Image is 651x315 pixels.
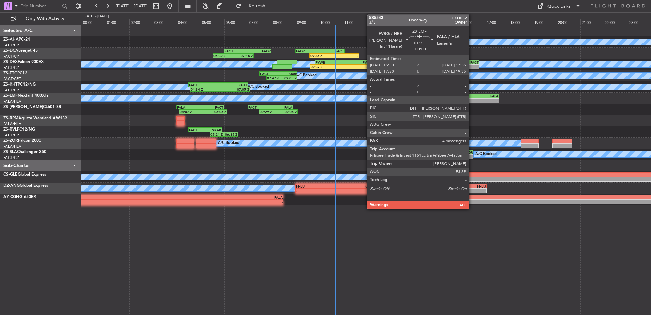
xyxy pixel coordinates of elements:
div: 03:00 [153,19,177,25]
a: FACT/CPT [3,88,21,93]
div: 07:15 Z [233,54,253,58]
div: 12:00 [367,19,391,25]
div: 22:00 [604,19,628,25]
a: ZS-ZORFalcon 2000 [3,139,41,143]
div: 04:00 [177,19,201,25]
span: ZS-KHT [3,82,18,87]
div: 11:00 [343,19,367,25]
div: 09:36 Z [310,54,334,58]
div: 21:00 [580,19,604,25]
div: FAOR [296,49,320,53]
div: A/C Booked [295,71,317,81]
div: 19:00 [533,19,557,25]
a: FACT/CPT [3,54,21,59]
span: A7-CGN [3,195,19,199]
span: D2-ANG [3,184,20,188]
a: ZS-DCALearjet 45 [3,49,38,53]
button: Refresh [233,1,273,12]
div: A/C Booked [408,37,429,47]
div: FALA [177,105,200,109]
div: FACT [225,49,248,53]
div: FALA [270,105,292,109]
a: FACT/CPT [3,76,21,81]
div: - [478,99,498,103]
div: FAOR [248,49,271,53]
div: FACT [200,105,223,109]
a: ZS-RVLPC12/NG [3,127,35,132]
div: 09:00 [296,19,319,25]
div: FACT [418,128,435,132]
div: FVRG [458,94,478,98]
div: FNLU [442,184,486,188]
a: FACT/CPT [3,65,21,70]
div: FAOR [454,150,473,154]
div: [DATE] - [DATE] [83,14,109,19]
span: ZS-AHA [3,37,19,42]
a: ZS-KHTPC12/NG [3,82,36,87]
div: Quick Links [547,3,571,10]
div: FVRG [399,60,439,64]
div: 07:00 [248,19,272,25]
div: - [334,189,373,193]
div: - [399,65,439,69]
div: FACT [260,72,278,76]
div: A/C Booked [475,149,497,160]
div: FALA [334,184,373,188]
a: ZS-AHAPC-24 [3,37,30,42]
div: 07:05 Z [220,87,249,91]
a: ZS-FTGPC12 [3,71,27,75]
a: FACT/CPT [3,155,21,160]
div: - [338,65,367,69]
a: ZS-[PERSON_NAME]CL601-3R [3,105,61,109]
div: FVRG [344,60,372,64]
div: FACT [248,105,270,109]
a: FACT/CPT [3,43,21,48]
div: FALA [379,150,397,154]
span: ZS-RPM [3,116,18,120]
div: 18:00 [509,19,533,25]
div: 14:00 [414,19,438,25]
div: 05:00 [201,19,224,25]
div: 04:34 Z [191,87,220,91]
div: FALA [450,195,580,199]
a: FALA/HLA [3,99,21,104]
div: - [439,65,478,69]
span: [DATE] - [DATE] [116,3,148,9]
div: FAUT [218,83,247,87]
a: ZS-SLAChallenger 350 [3,150,46,154]
div: - [401,132,418,136]
a: ZS-RPMAgusta Westland AW139 [3,116,67,120]
button: Quick Links [534,1,584,12]
div: - [458,177,583,181]
div: - [296,189,334,193]
div: FYWB [316,60,344,64]
div: 06:08 Z [203,110,227,114]
input: Trip Number [21,1,60,11]
div: 09:05 Z [282,76,297,80]
span: ZS-DEX [3,60,18,64]
span: Only With Activity [18,16,72,21]
div: 13:00 [391,19,414,25]
a: ZS-DEXFalcon 900EX [3,60,44,64]
div: - [379,42,393,46]
div: A/C Booked [248,82,269,92]
div: FALA [399,184,442,188]
div: FACT [189,83,218,87]
div: 01:00 [106,19,129,25]
div: 09:37 Z [311,65,339,69]
div: 17:00 [486,19,509,25]
div: - [393,42,408,46]
div: FAKN [458,173,583,177]
div: 15:00 [438,19,462,25]
div: 16:00 [462,19,486,25]
div: 10:00 [319,19,343,25]
span: CS-GLB [3,172,18,177]
button: Only With Activity [7,13,74,24]
span: ZS-FTG [3,71,17,75]
a: ZS-LMFNextant 400XTi [3,94,48,98]
div: 07:47 Z [267,76,282,80]
div: 09:06 Z [279,110,297,114]
div: FVRG [434,150,453,154]
div: FACT [320,49,344,53]
div: - [397,155,415,159]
